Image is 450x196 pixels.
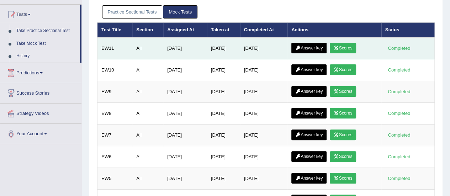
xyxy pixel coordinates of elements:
td: [DATE] [240,168,288,190]
div: Completed [385,153,413,160]
th: Status [381,22,435,37]
a: Answer key [291,64,327,75]
a: Scores [330,86,356,97]
td: All [132,81,163,103]
a: Practice Sectional Tests [102,5,163,18]
a: Scores [330,43,356,53]
td: EW7 [97,125,133,146]
a: Scores [330,173,356,184]
a: History [13,50,80,63]
td: EW11 [97,37,133,59]
td: [DATE] [163,168,207,190]
a: Tests [0,5,80,22]
td: EW5 [97,168,133,190]
td: [DATE] [163,37,207,59]
td: [DATE] [207,146,240,168]
td: [DATE] [163,103,207,125]
a: Strategy Videos [0,104,81,121]
td: [DATE] [163,146,207,168]
td: [DATE] [163,81,207,103]
td: [DATE] [207,168,240,190]
a: Answer key [291,86,327,97]
th: Actions [287,22,381,37]
td: [DATE] [163,125,207,146]
div: Completed [385,88,413,95]
a: Answer key [291,108,327,118]
div: Completed [385,110,413,117]
div: Completed [385,131,413,139]
td: [DATE] [240,146,288,168]
td: All [132,103,163,125]
th: Assigned At [163,22,207,37]
td: EW10 [97,59,133,81]
a: Your Account [0,124,81,142]
td: [DATE] [207,59,240,81]
td: [DATE] [207,37,240,59]
td: EW9 [97,81,133,103]
td: [DATE] [240,103,288,125]
a: Mock Tests [163,5,197,18]
th: Section [132,22,163,37]
a: Success Stories [0,83,81,101]
th: Completed At [240,22,288,37]
div: Completed [385,66,413,74]
td: [DATE] [207,103,240,125]
td: EW8 [97,103,133,125]
td: All [132,146,163,168]
td: [DATE] [240,59,288,81]
a: Answer key [291,173,327,184]
a: Scores [330,151,356,162]
td: [DATE] [240,81,288,103]
td: EW6 [97,146,133,168]
a: Take Mock Test [13,37,80,50]
a: Scores [330,129,356,140]
a: Scores [330,64,356,75]
div: Completed [385,175,413,182]
th: Taken at [207,22,240,37]
td: [DATE] [240,37,288,59]
a: Take Practice Sectional Test [13,25,80,37]
a: Scores [330,108,356,118]
td: [DATE] [207,125,240,146]
td: [DATE] [240,125,288,146]
a: Predictions [0,63,81,81]
td: [DATE] [163,59,207,81]
td: [DATE] [207,81,240,103]
td: All [132,125,163,146]
div: Completed [385,44,413,52]
th: Test Title [97,22,133,37]
td: All [132,37,163,59]
td: All [132,168,163,190]
a: Answer key [291,129,327,140]
td: All [132,59,163,81]
a: Answer key [291,151,327,162]
a: Answer key [291,43,327,53]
